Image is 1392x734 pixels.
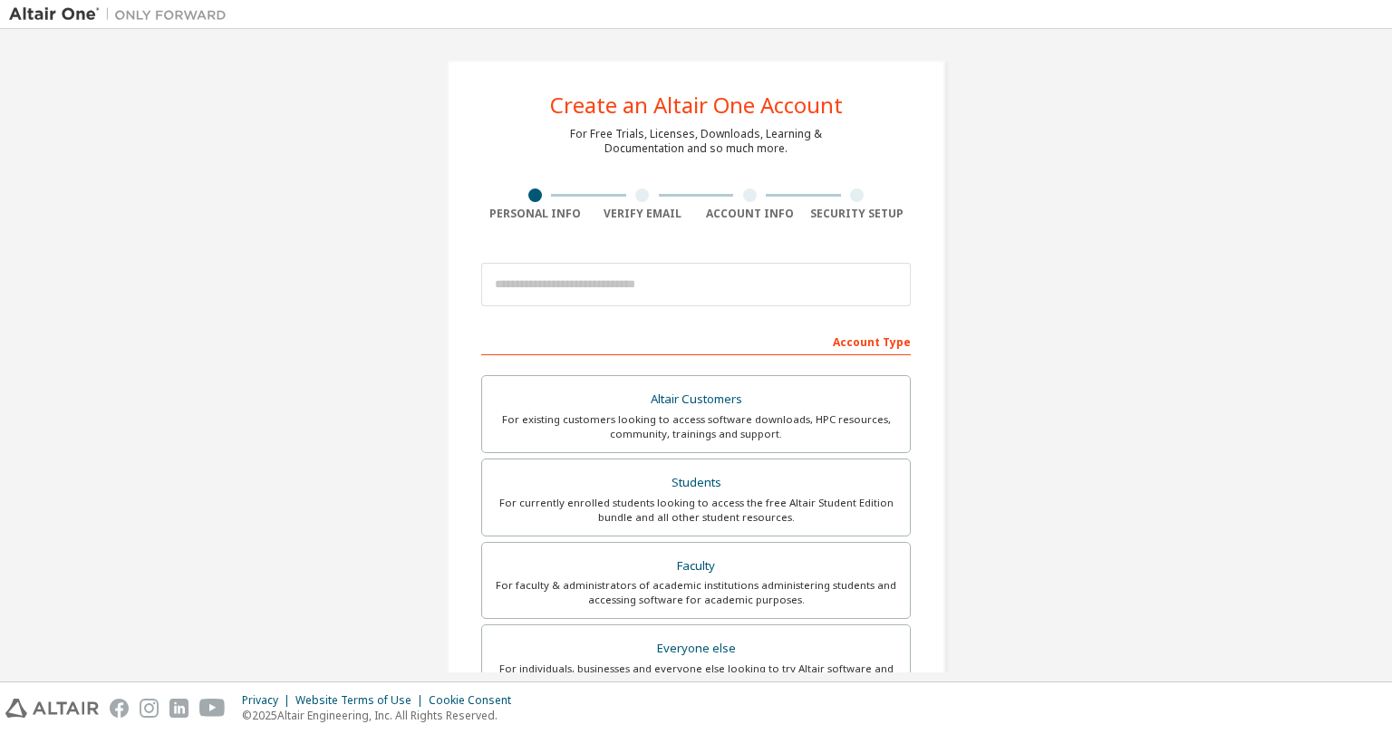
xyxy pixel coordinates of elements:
img: Altair One [9,5,236,24]
img: facebook.svg [110,699,129,718]
img: youtube.svg [199,699,226,718]
div: Account Type [481,326,911,355]
div: For existing customers looking to access software downloads, HPC resources, community, trainings ... [493,412,899,441]
div: Privacy [242,693,295,708]
div: Everyone else [493,636,899,662]
img: linkedin.svg [169,699,188,718]
div: For faculty & administrators of academic institutions administering students and accessing softwa... [493,578,899,607]
div: Faculty [493,554,899,579]
div: Personal Info [481,207,589,221]
div: Account Info [696,207,804,221]
img: altair_logo.svg [5,699,99,718]
div: Security Setup [804,207,912,221]
div: Website Terms of Use [295,693,429,708]
img: instagram.svg [140,699,159,718]
div: For individuals, businesses and everyone else looking to try Altair software and explore our prod... [493,662,899,691]
div: For Free Trials, Licenses, Downloads, Learning & Documentation and so much more. [570,127,822,156]
div: Cookie Consent [429,693,522,708]
div: For currently enrolled students looking to access the free Altair Student Edition bundle and all ... [493,496,899,525]
div: Verify Email [589,207,697,221]
p: © 2025 Altair Engineering, Inc. All Rights Reserved. [242,708,522,723]
div: Students [493,470,899,496]
div: Altair Customers [493,387,899,412]
div: Create an Altair One Account [550,94,843,116]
